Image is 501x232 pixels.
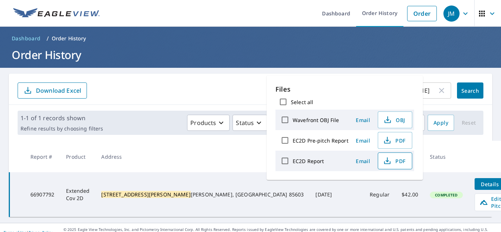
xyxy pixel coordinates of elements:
[378,152,412,169] button: PDF
[25,141,60,172] th: Report #
[13,8,100,19] img: EV Logo
[236,118,254,127] p: Status
[47,34,49,43] li: /
[60,172,95,217] td: Extended Cov 2D
[428,115,454,131] button: Apply
[9,33,492,44] nav: breadcrumb
[434,118,448,128] span: Apply
[101,191,190,198] mark: [STREET_ADDRESS][PERSON_NAME]
[12,35,41,42] span: Dashboard
[9,33,44,44] a: Dashboard
[21,114,103,122] p: 1-1 of 1 records shown
[364,172,396,217] td: Regular
[18,82,87,99] button: Download Excel
[383,115,406,124] span: OBJ
[378,111,412,128] button: OBJ
[431,192,462,198] span: Completed
[354,137,372,144] span: Email
[293,117,339,124] label: Wavefront OBJ File
[95,141,310,172] th: Address
[101,191,304,198] div: [PERSON_NAME], [GEOGRAPHIC_DATA] 85603
[383,136,406,145] span: PDF
[351,114,375,126] button: Email
[36,86,81,95] p: Download Excel
[383,156,406,165] span: PDF
[407,6,437,21] a: Order
[396,172,424,217] td: $42.00
[351,155,375,167] button: Email
[354,158,372,165] span: Email
[60,141,95,172] th: Product
[21,125,103,132] p: Refine results by choosing filters
[25,172,60,217] td: 66907792
[351,135,375,146] button: Email
[310,172,338,217] td: [DATE]
[233,115,267,131] button: Status
[291,99,313,106] label: Select all
[187,115,230,131] button: Products
[52,35,86,42] p: Order History
[424,141,468,172] th: Status
[378,132,412,149] button: PDF
[190,118,216,127] p: Products
[443,5,460,22] div: JM
[275,84,414,94] p: Files
[293,137,348,144] label: EC2D Pre-pitch Report
[354,117,372,124] span: Email
[479,181,501,188] span: Details
[293,158,324,165] label: EC2D Report
[9,47,492,62] h1: Order History
[457,82,483,99] button: Search
[463,87,478,94] span: Search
